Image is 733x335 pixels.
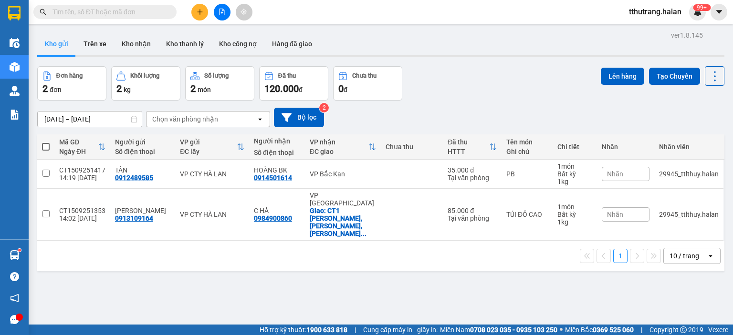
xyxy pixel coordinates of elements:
div: C HÀ [254,207,300,214]
div: VP gửi [180,138,237,146]
button: Kho nhận [114,32,158,55]
th: Toggle SortBy [305,134,381,160]
span: question-circle [10,272,19,281]
div: 10 / trang [670,251,699,261]
span: ⚪️ [560,328,563,332]
th: Toggle SortBy [443,134,502,160]
span: kg [124,86,131,93]
span: Miền Nam [440,325,557,335]
button: Số lượng2món [185,66,254,101]
img: warehouse-icon [10,62,20,72]
span: notification [10,294,19,303]
div: Mã GD [59,138,98,146]
button: Trên xe [76,32,114,55]
button: Khối lượng2kg [111,66,180,101]
strong: 0369 525 060 [593,326,634,334]
svg: open [707,252,714,260]
img: icon-new-feature [693,8,702,16]
div: Chọn văn phòng nhận [152,114,218,124]
img: warehouse-icon [10,38,20,48]
div: Ngày ĐH [59,148,98,155]
span: caret-down [715,8,723,16]
div: ver 1.8.145 [671,30,703,41]
span: | [355,325,356,335]
strong: 1900 633 818 [306,326,347,334]
div: Chưa thu [352,72,377,79]
div: Khối lượng [130,72,159,79]
div: Nhãn [602,143,649,151]
th: Toggle SortBy [175,134,249,160]
button: 1 [613,249,628,263]
button: file-add [214,4,230,20]
div: Đã thu [448,138,489,146]
button: plus [191,4,208,20]
span: món [198,86,211,93]
div: Số điện thoại [115,148,170,155]
div: 14:02 [DATE] [59,214,105,222]
span: đ [344,86,347,93]
span: đ [299,86,303,93]
sup: 1 [18,249,21,252]
div: Nhân viên [659,143,719,151]
button: aim [236,4,252,20]
div: VP CTY HÀ LAN [180,170,244,178]
span: message [10,315,19,324]
button: Chưa thu0đ [333,66,402,101]
th: Toggle SortBy [54,134,110,160]
span: copyright [680,326,687,333]
div: 1 món [557,162,592,170]
span: Nhãn [607,170,623,178]
span: Miền Bắc [565,325,634,335]
div: 1 món [557,203,592,211]
div: 29945_ttlthuy.halan [659,211,719,218]
div: Tại văn phòng [448,214,497,222]
div: 0984900860 [254,214,292,222]
div: Giao: CT1 Đại Mỗ, Đai Mỗ, Nam Từ Liêm, Hà Nội, Việt Nam [310,207,376,237]
div: ĐC lấy [180,148,237,155]
div: 29945_ttlthuy.halan [659,170,719,178]
span: 2 [116,83,122,94]
input: Select a date range. [38,112,142,127]
div: Số điện thoại [254,149,300,156]
div: VP CTY HÀ LAN [180,211,244,218]
div: 1 kg [557,178,592,185]
sup: 193 [693,4,711,11]
button: Lên hàng [601,68,644,85]
div: 85.000 đ [448,207,497,214]
input: Tìm tên, số ĐT hoặc mã đơn [52,7,165,17]
img: logo-vxr [8,6,21,20]
div: C NGỌC [115,207,170,214]
div: Bất kỳ [557,170,592,178]
div: Tên món [506,138,548,146]
strong: 0708 023 035 - 0935 103 250 [470,326,557,334]
button: Kho gửi [37,32,76,55]
span: Hỗ trợ kỹ thuật: [260,325,347,335]
button: Kho công nợ [211,32,264,55]
div: HOÀNG BK [254,166,300,174]
div: ĐC giao [310,148,368,155]
span: plus [197,9,203,15]
button: Tạo Chuyến [649,68,700,85]
div: Người nhận [254,137,300,145]
div: TÂN [115,166,170,174]
img: warehouse-icon [10,250,20,260]
div: Chưa thu [386,143,439,151]
span: 0 [338,83,344,94]
span: 120.000 [264,83,299,94]
span: Cung cấp máy in - giấy in: [363,325,438,335]
svg: open [256,115,264,123]
div: VP Bắc Kạn [310,170,376,178]
span: aim [241,9,247,15]
sup: 2 [319,103,329,112]
span: 2 [42,83,48,94]
button: caret-down [711,4,727,20]
img: warehouse-icon [10,86,20,96]
div: 14:19 [DATE] [59,174,105,182]
div: Chi tiết [557,143,592,151]
img: solution-icon [10,110,20,120]
div: VP [GEOGRAPHIC_DATA] [310,192,376,207]
div: 0912489585 [115,174,153,182]
div: TÚI ĐỎ CAO [506,211,548,218]
div: HTTT [448,148,489,155]
div: 0913109164 [115,214,153,222]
